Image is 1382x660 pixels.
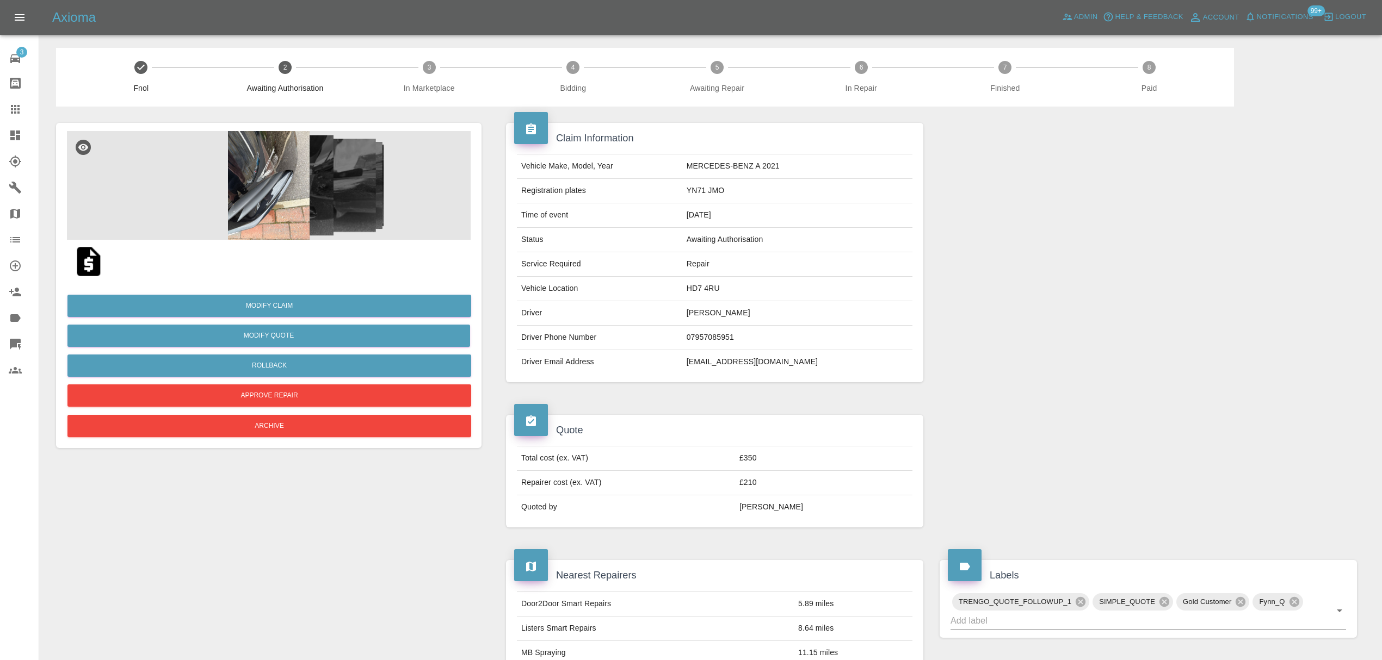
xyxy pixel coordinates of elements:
button: Notifications [1242,9,1316,26]
td: Awaiting Authorisation [682,228,912,252]
td: Registration plates [517,179,682,203]
button: Logout [1321,9,1369,26]
text: 3 [427,64,431,71]
span: In Repair [793,83,929,94]
td: [EMAIL_ADDRESS][DOMAIN_NAME] [682,350,912,374]
td: Repairer cost (ex. VAT) [517,471,735,495]
td: Listers Smart Repairs [517,616,794,640]
a: Admin [1059,9,1101,26]
text: 6 [859,64,863,71]
button: Approve Repair [67,384,471,407]
button: Archive [67,415,471,437]
text: 5 [715,64,719,71]
td: Time of event [517,203,682,228]
td: £350 [735,446,912,471]
span: Paid [1082,83,1217,94]
span: TRENGO_QUOTE_FOLLOWUP_1 [952,595,1078,608]
span: Notifications [1257,11,1313,23]
text: 2 [283,64,287,71]
td: [PERSON_NAME] [682,301,912,326]
h4: Quote [514,423,915,438]
a: Account [1186,9,1242,26]
td: [DATE] [682,203,912,228]
button: Open [1332,603,1347,618]
text: 8 [1147,64,1151,71]
td: MERCEDES-BENZ A 2021 [682,154,912,179]
div: SIMPLE_QUOTE [1093,593,1173,611]
td: Vehicle Make, Model, Year [517,154,682,179]
h4: Claim Information [514,131,915,146]
span: SIMPLE_QUOTE [1093,595,1162,608]
span: Awaiting Repair [650,83,785,94]
text: 4 [571,64,575,71]
button: Rollback [67,354,471,377]
td: Service Required [517,252,682,277]
td: Vehicle Location [517,277,682,301]
img: qt_1Rzr5UA4aDea5wMjkszzb2d7 [71,244,106,279]
span: 3 [16,47,27,58]
span: Awaiting Authorisation [218,83,353,94]
a: Modify Claim [67,295,471,317]
text: 7 [1003,64,1007,71]
input: Add label [951,612,1316,629]
span: Finished [937,83,1073,94]
div: Fynn_Q [1253,593,1303,611]
td: Driver Phone Number [517,326,682,350]
h4: Labels [948,568,1349,583]
div: TRENGO_QUOTE_FOLLOWUP_1 [952,593,1089,611]
td: YN71 JMO [682,179,912,203]
div: Gold Customer [1176,593,1249,611]
span: Logout [1335,11,1366,23]
img: 3363a84d-48c0-405c-8a16-4c1d05f2e72e [67,131,471,240]
td: Repair [682,252,912,277]
button: Modify Quote [67,325,470,347]
h4: Nearest Repairers [514,568,915,583]
span: Account [1203,11,1239,24]
td: Quoted by [517,495,735,519]
span: Admin [1074,11,1098,23]
td: Driver Email Address [517,350,682,374]
td: HD7 4RU [682,277,912,301]
td: £210 [735,471,912,495]
td: Door2Door Smart Repairs [517,591,794,616]
td: 8.64 miles [794,616,912,640]
button: Open drawer [7,4,33,30]
td: Driver [517,301,682,326]
span: Bidding [505,83,641,94]
td: Total cost (ex. VAT) [517,446,735,471]
td: 5.89 miles [794,591,912,616]
span: Fynn_Q [1253,595,1291,608]
span: Fnol [73,83,209,94]
td: 07957085951 [682,326,912,350]
td: [PERSON_NAME] [735,495,912,519]
span: In Marketplace [361,83,497,94]
td: Status [517,228,682,252]
h5: Axioma [52,9,96,26]
span: Gold Customer [1176,595,1238,608]
button: Help & Feedback [1100,9,1186,26]
span: Help & Feedback [1115,11,1183,23]
span: 99+ [1307,5,1325,16]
